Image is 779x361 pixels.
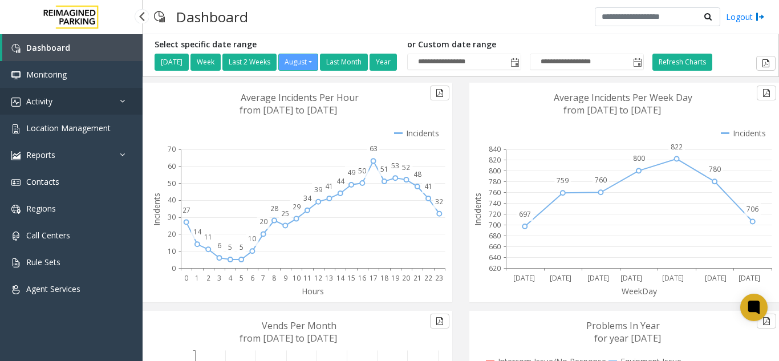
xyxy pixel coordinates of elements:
[168,212,176,222] text: 30
[489,253,501,262] text: 640
[430,314,449,328] button: Export to pdf
[671,142,683,152] text: 822
[11,205,21,214] img: 'icon'
[413,273,421,283] text: 21
[424,181,432,191] text: 41
[168,246,176,256] text: 10
[155,54,189,71] button: [DATE]
[248,234,256,244] text: 10
[370,144,378,153] text: 63
[171,3,254,31] h3: Dashboard
[391,161,399,171] text: 53
[391,273,399,283] text: 19
[587,273,609,283] text: [DATE]
[325,181,333,191] text: 41
[508,54,521,70] span: Toggle popup
[195,273,199,283] text: 1
[757,314,776,328] button: Export to pdf
[320,54,368,71] button: Last Month
[620,273,642,283] text: [DATE]
[303,193,312,203] text: 34
[241,91,359,104] text: Average Incidents Per Hour
[26,176,59,187] span: Contacts
[336,273,345,283] text: 14
[554,91,692,104] text: Average Incidents Per Week Day
[358,273,366,283] text: 16
[380,164,388,174] text: 51
[11,232,21,241] img: 'icon'
[489,198,501,208] text: 740
[430,86,449,100] button: Export to pdf
[413,169,421,179] text: 48
[563,104,661,116] text: from [DATE] to [DATE]
[240,104,337,116] text: from [DATE] to [DATE]
[11,178,21,187] img: 'icon'
[746,204,758,214] text: 706
[303,273,311,283] text: 11
[272,273,276,283] text: 8
[358,166,366,176] text: 50
[756,56,776,71] button: Export to pdf
[586,319,660,332] text: Problems In Year
[26,123,111,133] span: Location Management
[228,273,233,283] text: 4
[293,202,301,212] text: 29
[11,124,21,133] img: 'icon'
[739,273,760,283] text: [DATE]
[489,263,501,273] text: 620
[489,177,501,186] text: 780
[519,209,531,219] text: 697
[11,151,21,160] img: 'icon'
[217,241,221,250] text: 6
[240,242,244,252] text: 5
[380,273,388,283] text: 18
[622,286,658,297] text: WeekDay
[154,3,165,31] img: pageIcon
[259,217,267,226] text: 20
[314,273,322,283] text: 12
[278,54,318,71] button: August
[270,204,278,213] text: 28
[190,54,221,71] button: Week
[168,161,176,171] text: 60
[250,273,254,283] text: 6
[26,203,56,214] span: Regions
[240,332,337,344] text: from [DATE] to [DATE]
[756,11,765,23] img: logout
[11,98,21,107] img: 'icon'
[336,176,345,186] text: 44
[489,231,501,241] text: 680
[168,179,176,188] text: 50
[26,42,70,53] span: Dashboard
[424,273,432,283] text: 22
[172,263,176,273] text: 0
[11,44,21,53] img: 'icon'
[283,273,287,283] text: 9
[325,273,333,283] text: 13
[26,283,80,294] span: Agent Services
[217,273,221,283] text: 3
[726,11,765,23] a: Logout
[11,71,21,80] img: 'icon'
[489,220,501,230] text: 700
[594,332,661,344] text: for year [DATE]
[407,40,644,50] h5: or Custom date range
[370,273,378,283] text: 17
[757,86,776,100] button: Export to pdf
[26,230,70,241] span: Call Centers
[184,273,188,283] text: 0
[26,257,60,267] span: Rule Sets
[662,273,684,283] text: [DATE]
[314,185,322,194] text: 39
[435,273,443,283] text: 23
[2,34,143,61] a: Dashboard
[631,54,643,70] span: Toggle popup
[489,242,501,252] text: 660
[11,285,21,294] img: 'icon'
[489,144,501,154] text: 840
[489,155,501,165] text: 820
[370,54,397,71] button: Year
[489,166,501,176] text: 800
[26,69,67,80] span: Monitoring
[222,54,277,71] button: Last 2 Weeks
